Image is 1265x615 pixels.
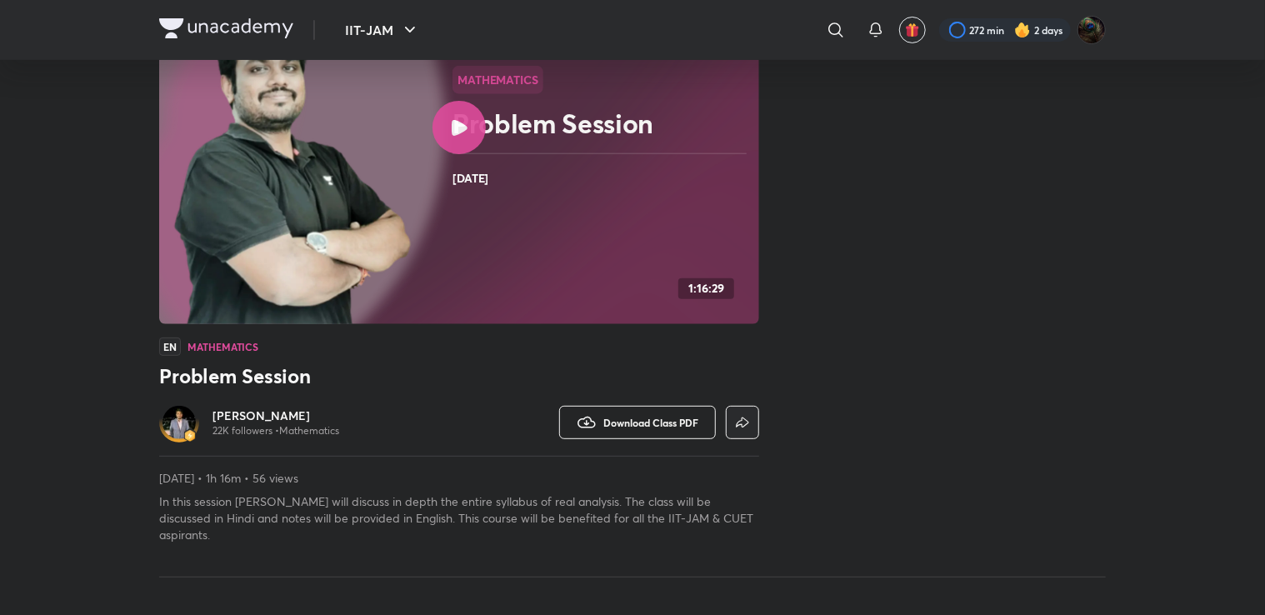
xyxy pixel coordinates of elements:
[212,407,339,424] a: [PERSON_NAME]
[1014,22,1031,38] img: streak
[452,167,752,189] h4: [DATE]
[159,337,181,356] span: EN
[899,17,926,43] button: avatar
[184,430,196,442] img: badge
[162,406,196,439] img: Avatar
[159,470,759,487] p: [DATE] • 1h 16m • 56 views
[187,342,258,352] h4: Mathematics
[335,13,430,47] button: IIT-JAM
[159,18,293,42] a: Company Logo
[452,107,752,140] h2: Problem Session
[688,282,724,296] h4: 1:16:29
[159,362,759,389] h3: Problem Session
[559,406,716,439] button: Download Class PDF
[905,22,920,37] img: avatar
[159,18,293,38] img: Company Logo
[1077,16,1106,44] img: Shubham Deshmukh
[159,493,759,543] p: In this session [PERSON_NAME] will discuss in depth the entire syllabus of real analysis. The cla...
[212,424,339,437] p: 22K followers • Mathematics
[159,402,199,442] a: Avatarbadge
[603,416,698,429] span: Download Class PDF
